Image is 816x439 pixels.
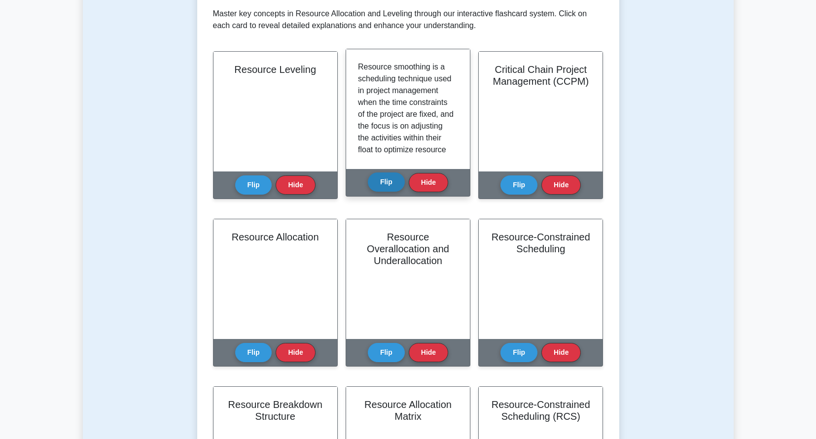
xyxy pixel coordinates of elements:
[500,343,537,362] button: Flip
[358,61,454,274] p: Resource smoothing is a scheduling technique used in project management when the time constraints...
[225,399,325,422] h2: Resource Breakdown Structure
[368,172,405,192] button: Flip
[541,175,581,195] button: Hide
[358,231,458,267] h2: Resource Overallocation and Underallocation
[409,343,448,362] button: Hide
[225,231,325,243] h2: Resource Allocation
[358,399,458,422] h2: Resource Allocation Matrix
[225,64,325,75] h2: Resource Leveling
[541,343,581,362] button: Hide
[368,343,405,362] button: Flip
[235,343,272,362] button: Flip
[409,173,448,192] button: Hide
[276,175,315,195] button: Hide
[500,175,537,195] button: Flip
[235,175,272,195] button: Flip
[276,343,315,362] button: Hide
[491,64,591,87] h2: Critical Chain Project Management (CCPM)
[491,231,591,255] h2: Resource-Constrained Scheduling
[213,8,603,32] p: Master key concepts in Resource Allocation and Leveling through our interactive flashcard system....
[491,399,591,422] h2: Resource-Constrained Scheduling (RCS)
